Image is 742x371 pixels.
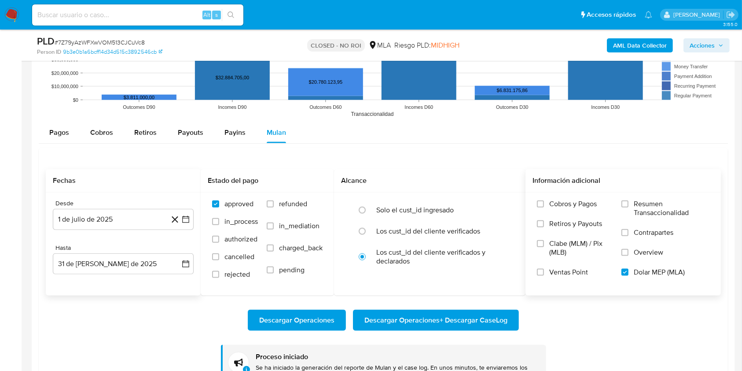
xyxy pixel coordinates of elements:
span: Accesos rápidos [587,10,636,19]
p: patricia.mayol@mercadolibre.com [673,11,723,19]
button: AML Data Collector [607,38,673,52]
button: Acciones [683,38,730,52]
span: MIDHIGH [431,40,459,50]
b: Person ID [37,48,61,56]
b: AML Data Collector [613,38,667,52]
span: 3.155.0 [723,21,738,28]
a: Salir [726,10,735,19]
span: Acciones [690,38,715,52]
b: PLD [37,34,55,48]
span: # 7Z79yAzWFXwVOM513CJCuVc8 [55,38,145,47]
a: 9b3e0b1a6bcff14d34d515c3892546cb [63,48,162,56]
a: Notificaciones [645,11,652,19]
div: MLA [368,41,391,50]
input: Buscar usuario o caso... [32,9,243,21]
span: s [215,11,218,19]
span: Alt [203,11,210,19]
button: search-icon [222,9,240,21]
p: CLOSED - NO ROI [307,39,365,52]
span: Riesgo PLD: [394,41,459,50]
